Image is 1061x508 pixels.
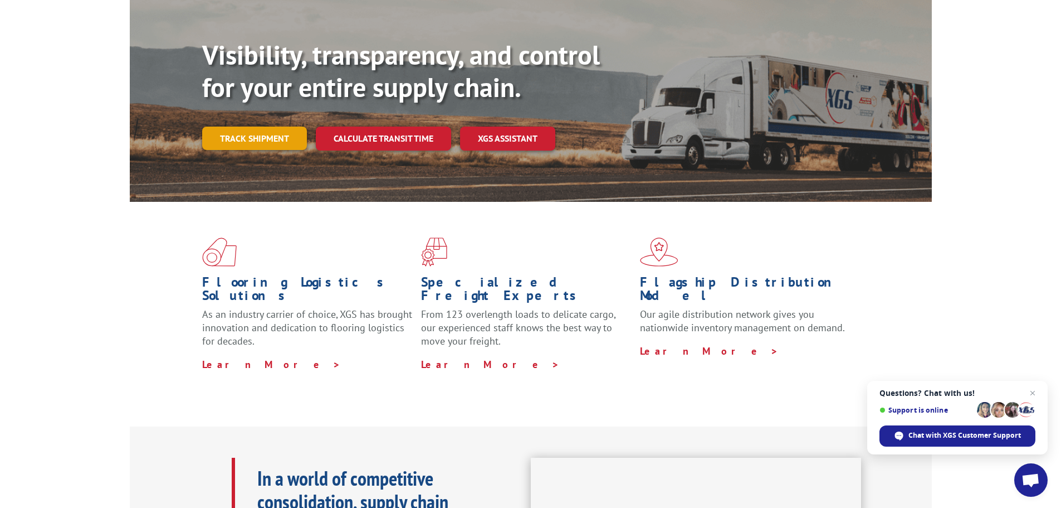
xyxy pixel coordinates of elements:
h1: Flooring Logistics Solutions [202,275,413,308]
img: xgs-icon-focused-on-flooring-red [421,238,447,267]
span: Chat with XGS Customer Support [908,430,1021,441]
a: Open chat [1014,463,1048,497]
p: From 123 overlength loads to delicate cargo, our experienced staff knows the best way to move you... [421,308,632,357]
span: Chat with XGS Customer Support [879,425,1035,447]
b: Visibility, transparency, and control for your entire supply chain. [202,37,600,104]
span: Questions? Chat with us! [879,389,1035,398]
span: Support is online [879,406,973,414]
a: Learn More > [202,358,341,371]
a: Learn More > [640,345,779,357]
img: xgs-icon-total-supply-chain-intelligence-red [202,238,237,267]
a: Learn More > [421,358,560,371]
h1: Flagship Distribution Model [640,275,850,308]
a: XGS ASSISTANT [460,127,555,151]
img: xgs-icon-flagship-distribution-model-red [640,238,678,267]
a: Track shipment [202,127,307,150]
span: As an industry carrier of choice, XGS has brought innovation and dedication to flooring logistics... [202,308,412,347]
span: Our agile distribution network gives you nationwide inventory management on demand. [640,308,845,334]
h1: Specialized Freight Experts [421,275,632,308]
a: Calculate transit time [316,127,451,151]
